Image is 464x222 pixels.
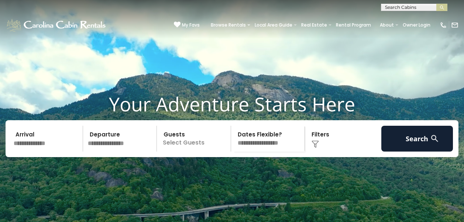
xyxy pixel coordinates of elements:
img: White-1-1-2.png [6,18,108,32]
span: My Favs [182,22,200,28]
a: Local Area Guide [251,20,296,30]
img: phone-regular-white.png [440,21,447,29]
a: Real Estate [298,20,331,30]
button: Search [381,126,453,152]
img: search-regular-white.png [430,134,439,143]
a: Owner Login [399,20,434,30]
h1: Your Adventure Starts Here [6,93,458,115]
a: My Favs [174,21,200,29]
a: Browse Rentals [207,20,250,30]
img: mail-regular-white.png [451,21,458,29]
p: Select Guests [159,126,231,152]
a: About [376,20,398,30]
a: Rental Program [332,20,375,30]
img: filter--v1.png [312,141,319,148]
